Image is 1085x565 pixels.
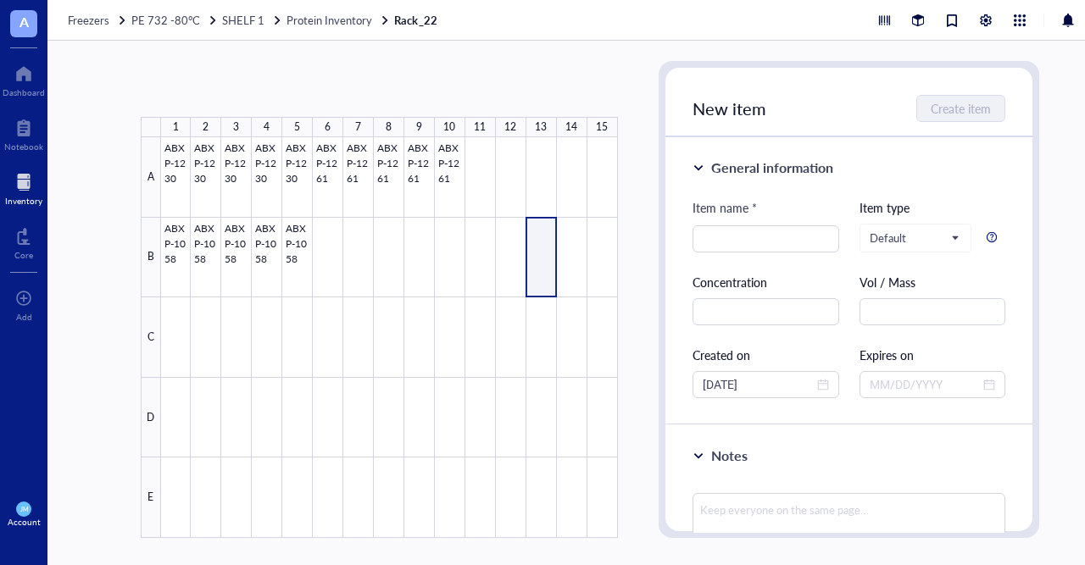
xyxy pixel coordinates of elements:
[5,169,42,206] a: Inventory
[287,12,372,28] span: Protein Inventory
[141,297,161,378] div: C
[4,141,43,152] div: Notebook
[596,117,608,137] div: 15
[386,117,392,137] div: 8
[141,137,161,218] div: A
[325,117,331,137] div: 6
[443,117,455,137] div: 10
[504,117,516,137] div: 12
[222,13,391,28] a: SHELF 1Protein Inventory
[141,378,161,458] div: D
[68,12,109,28] span: Freezers
[916,95,1005,122] button: Create item
[141,457,161,538] div: E
[870,230,959,246] span: Default
[14,223,33,260] a: Core
[264,117,270,137] div: 4
[294,117,300,137] div: 5
[3,60,45,97] a: Dashboard
[711,158,833,178] div: General information
[141,218,161,298] div: B
[5,196,42,206] div: Inventory
[535,117,547,137] div: 13
[565,117,577,137] div: 14
[860,273,1006,291] div: Vol / Mass
[693,97,766,120] span: New item
[394,13,440,28] a: Rack_22
[4,114,43,152] a: Notebook
[14,250,33,260] div: Core
[860,346,1006,364] div: Expires on
[19,11,29,32] span: A
[19,506,27,513] span: JM
[131,13,219,28] a: PE 732 -80°C
[416,117,422,137] div: 9
[870,375,981,394] input: MM/DD/YYYY
[233,117,239,137] div: 3
[355,117,361,137] div: 7
[131,12,200,28] span: PE 732 -80°C
[703,375,814,394] input: MM/DD/YYYY
[3,87,45,97] div: Dashboard
[711,446,748,466] div: Notes
[173,117,179,137] div: 1
[8,517,41,527] div: Account
[68,13,128,28] a: Freezers
[203,117,209,137] div: 2
[693,273,839,291] div: Concentration
[693,198,757,217] div: Item name
[16,312,32,322] div: Add
[860,198,1006,217] div: Item type
[222,12,264,28] span: SHELF 1
[474,117,486,137] div: 11
[693,346,839,364] div: Created on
